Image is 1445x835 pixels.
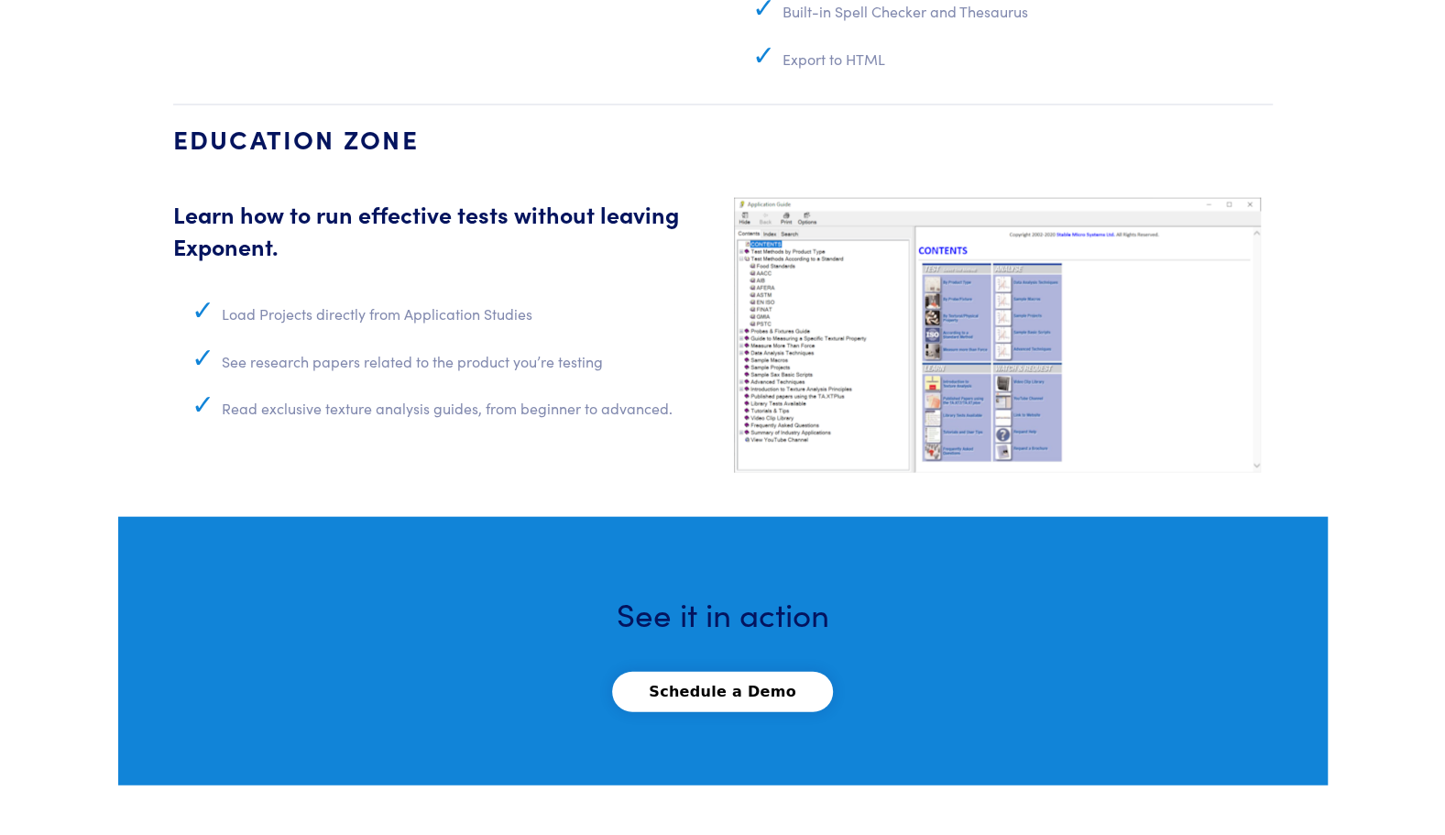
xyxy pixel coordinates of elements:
[203,590,1243,635] h3: See it in action
[221,297,712,345] li: Load Projects directly from Application Studies
[173,104,1273,192] h4: EDUCATION ZONE
[221,391,712,439] li: Read exclusive texture analysis guides, from beginner to advanced.
[221,345,712,392] li: See research papers related to the product you’re testing
[782,42,1273,90] li: Export to HTML
[734,198,1261,473] img: exponent-education-zone.png
[612,672,833,712] button: Schedule a Demo
[173,198,712,290] h5: Learn how to run effective tests without leaving Exponent.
